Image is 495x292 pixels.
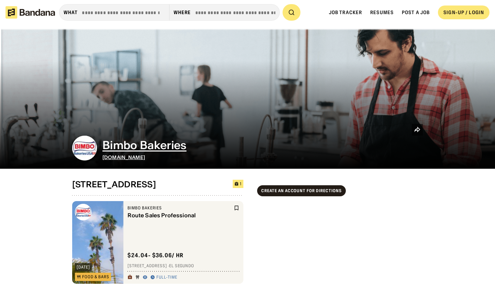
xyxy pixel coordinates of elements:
[128,205,232,211] div: Bimbo Bakeries
[72,136,97,160] img: Bimbo Bakeries logo
[370,9,394,15] a: Resumes
[443,9,484,15] div: SIGN-UP / LOGIN
[102,154,145,160] a: [DOMAIN_NAME]
[156,274,177,280] div: Full-time
[77,265,90,269] div: [DATE]
[102,139,423,152] a: Bimbo Bakeries
[329,9,362,15] a: Job Tracker
[82,275,109,279] div: Food & Bars
[72,201,243,284] a: Bimbo Bakeries logo[DATE]Food & BarsBimbo BakeriesRoute Sales Professional$24.04- $36.06/ hr[STRE...
[128,263,239,269] div: [STREET_ADDRESS] · El Segundo
[64,9,78,15] div: what
[261,189,342,193] div: Create an account for directions
[174,9,191,15] div: Where
[128,212,232,219] div: Route Sales Professional
[5,6,55,19] img: Bandana logotype
[240,182,242,186] div: 1
[72,180,156,190] div: [STREET_ADDRESS]
[402,9,430,15] a: Post a job
[75,204,91,220] img: Bimbo Bakeries logo
[128,252,184,259] div: $ 24.04 - $36.06 / hr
